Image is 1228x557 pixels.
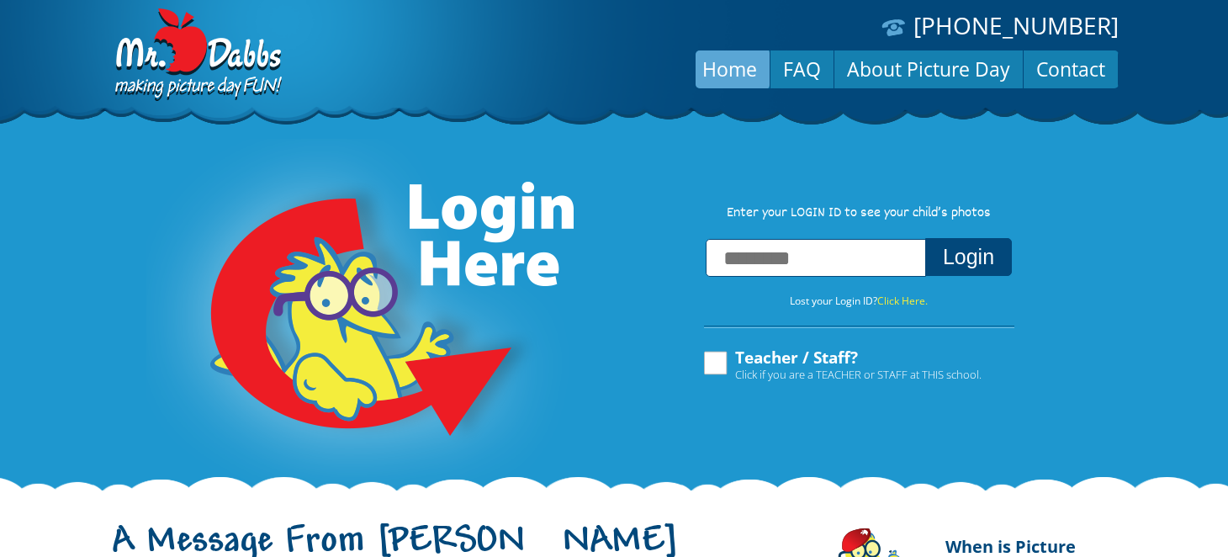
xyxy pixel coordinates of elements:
a: About Picture Day [834,49,1023,89]
a: Home [690,49,770,89]
img: Login Here [146,139,577,492]
a: [PHONE_NUMBER] [913,9,1119,41]
span: Click if you are a TEACHER or STAFF at THIS school. [735,366,982,383]
a: Click Here. [877,294,928,308]
button: Login [925,238,1012,276]
label: Teacher / Staff? [701,349,982,381]
a: FAQ [770,49,834,89]
img: Dabbs Company [109,8,284,103]
p: Lost your Login ID? [686,292,1031,310]
a: Contact [1024,49,1118,89]
p: Enter your LOGIN ID to see your child’s photos [686,204,1031,223]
